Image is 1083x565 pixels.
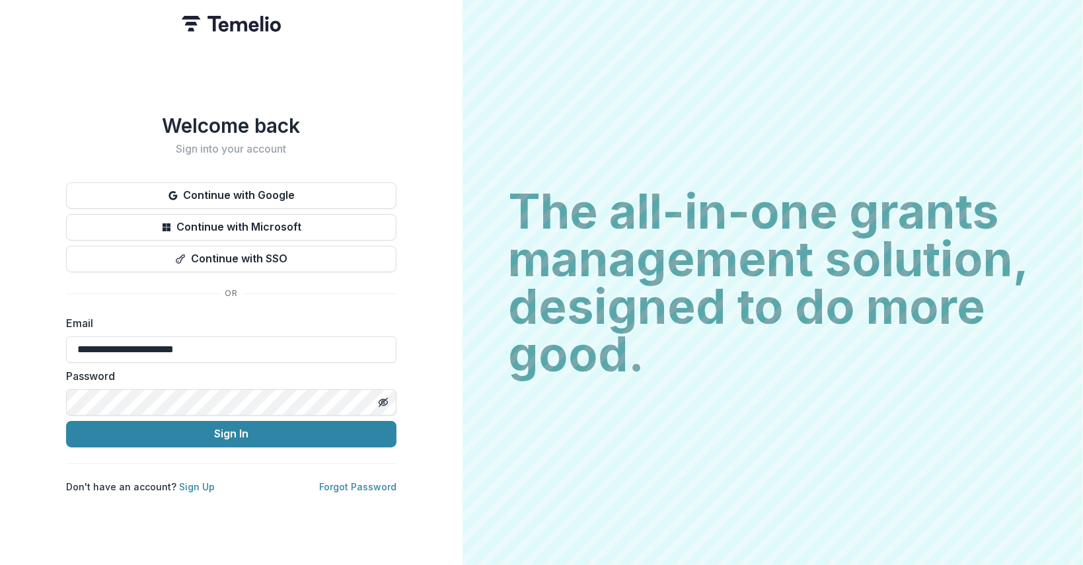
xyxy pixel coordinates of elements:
[373,392,394,413] button: Toggle password visibility
[66,368,389,384] label: Password
[66,421,396,447] button: Sign In
[319,481,396,492] a: Forgot Password
[66,182,396,209] button: Continue with Google
[66,480,215,494] p: Don't have an account?
[66,143,396,155] h2: Sign into your account
[66,214,396,241] button: Continue with Microsoft
[66,246,396,272] button: Continue with SSO
[182,16,281,32] img: Temelio
[66,114,396,137] h1: Welcome back
[179,481,215,492] a: Sign Up
[66,315,389,331] label: Email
